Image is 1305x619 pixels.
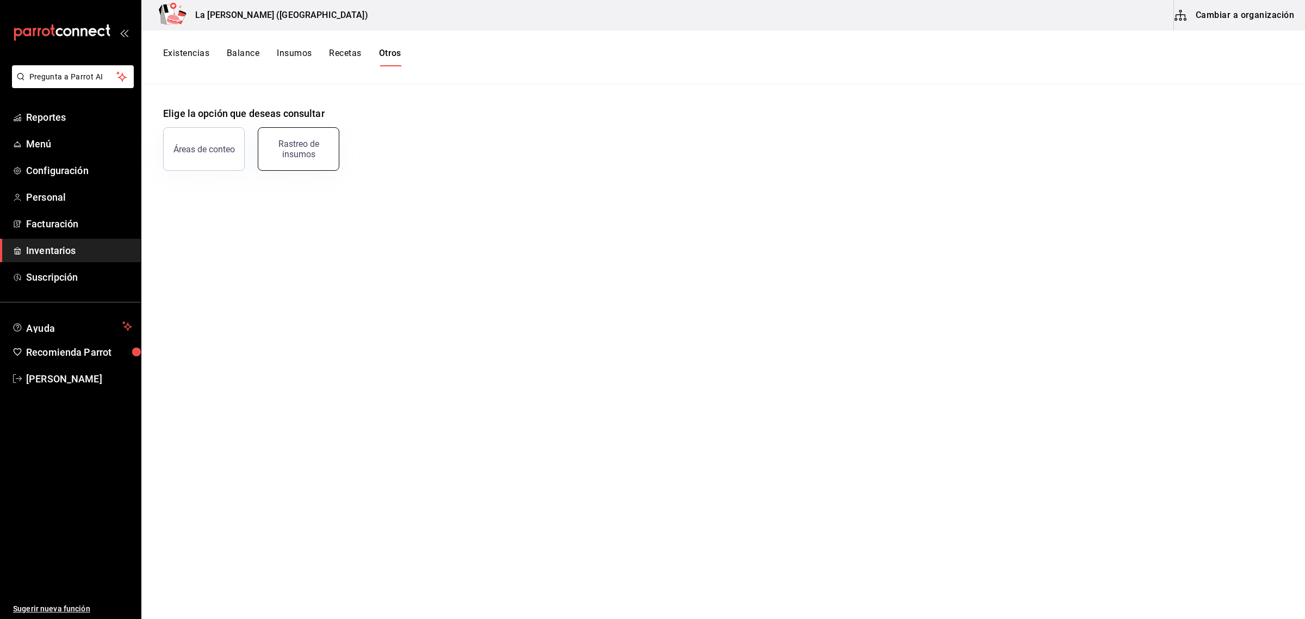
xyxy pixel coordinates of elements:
div: Rastreo de insumos [265,139,332,159]
button: Balance [227,48,259,66]
h4: Elige la opción que deseas consultar [163,106,1283,121]
span: Sugerir nueva función [13,603,132,615]
span: Inventarios [26,243,132,258]
button: Otros [379,48,401,66]
button: open_drawer_menu [120,28,128,37]
button: Áreas de conteo [163,127,245,171]
span: Ayuda [26,320,118,333]
span: Recomienda Parrot [26,345,132,360]
span: Personal [26,190,132,205]
span: Suscripción [26,270,132,284]
h3: La [PERSON_NAME] ([GEOGRAPHIC_DATA]) [187,9,368,22]
a: Pregunta a Parrot AI [8,79,134,90]
span: Reportes [26,110,132,125]
span: Configuración [26,163,132,178]
button: Existencias [163,48,209,66]
span: [PERSON_NAME] [26,372,132,386]
span: Pregunta a Parrot AI [29,71,117,83]
span: Menú [26,137,132,151]
button: Recetas [329,48,361,66]
button: Pregunta a Parrot AI [12,65,134,88]
button: Insumos [277,48,312,66]
div: Áreas de conteo [173,144,235,154]
div: navigation tabs [163,48,401,66]
span: Facturación [26,216,132,231]
button: Rastreo de insumos [258,127,339,171]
